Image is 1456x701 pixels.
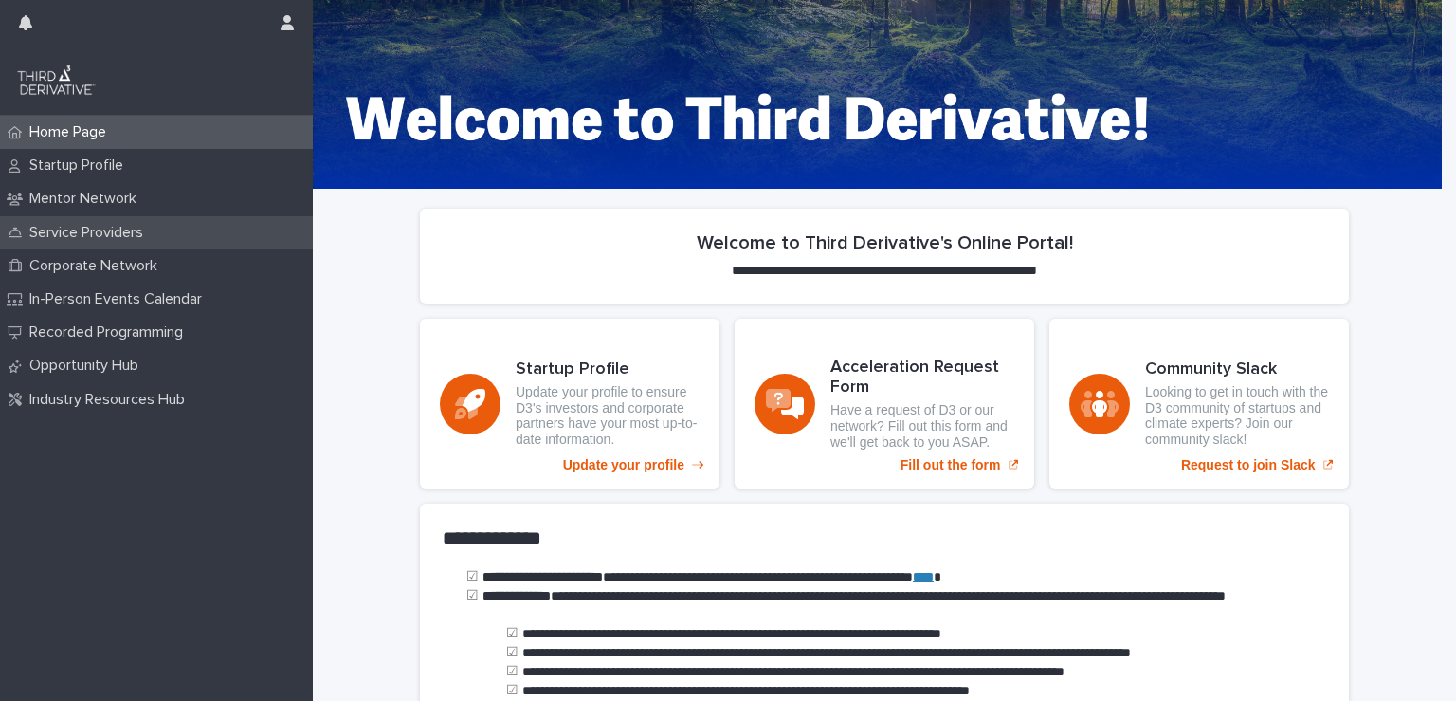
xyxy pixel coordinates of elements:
[22,391,200,409] p: Industry Resources Hub
[901,457,1001,473] p: Fill out the form
[516,384,700,448] p: Update your profile to ensure D3's investors and corporate partners have your most up-to-date inf...
[22,290,217,308] p: In-Person Events Calendar
[1145,384,1329,448] p: Looking to get in touch with the D3 community of startups and climate experts? Join our community...
[1145,360,1329,380] h3: Community Slack
[22,257,173,275] p: Corporate Network
[830,402,1014,450] p: Have a request of D3 or our network? Fill out this form and we'll get back to you ASAP.
[22,157,138,175] p: Startup Profile
[1181,457,1316,473] p: Request to join Slack
[697,231,1073,254] h2: Welcome to Third Derivative's Online Portal!
[15,62,98,100] img: q0dI35fxT46jIlCv2fcp
[22,123,121,141] p: Home Page
[22,323,198,341] p: Recorded Programming
[22,224,158,242] p: Service Providers
[22,357,154,375] p: Opportunity Hub
[1049,319,1349,489] a: Request to join Slack
[735,319,1034,489] a: Fill out the form
[563,457,684,473] p: Update your profile
[420,319,719,489] a: Update your profile
[22,190,152,208] p: Mentor Network
[830,358,1014,398] h3: Acceleration Request Form
[516,360,700,380] h3: Startup Profile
